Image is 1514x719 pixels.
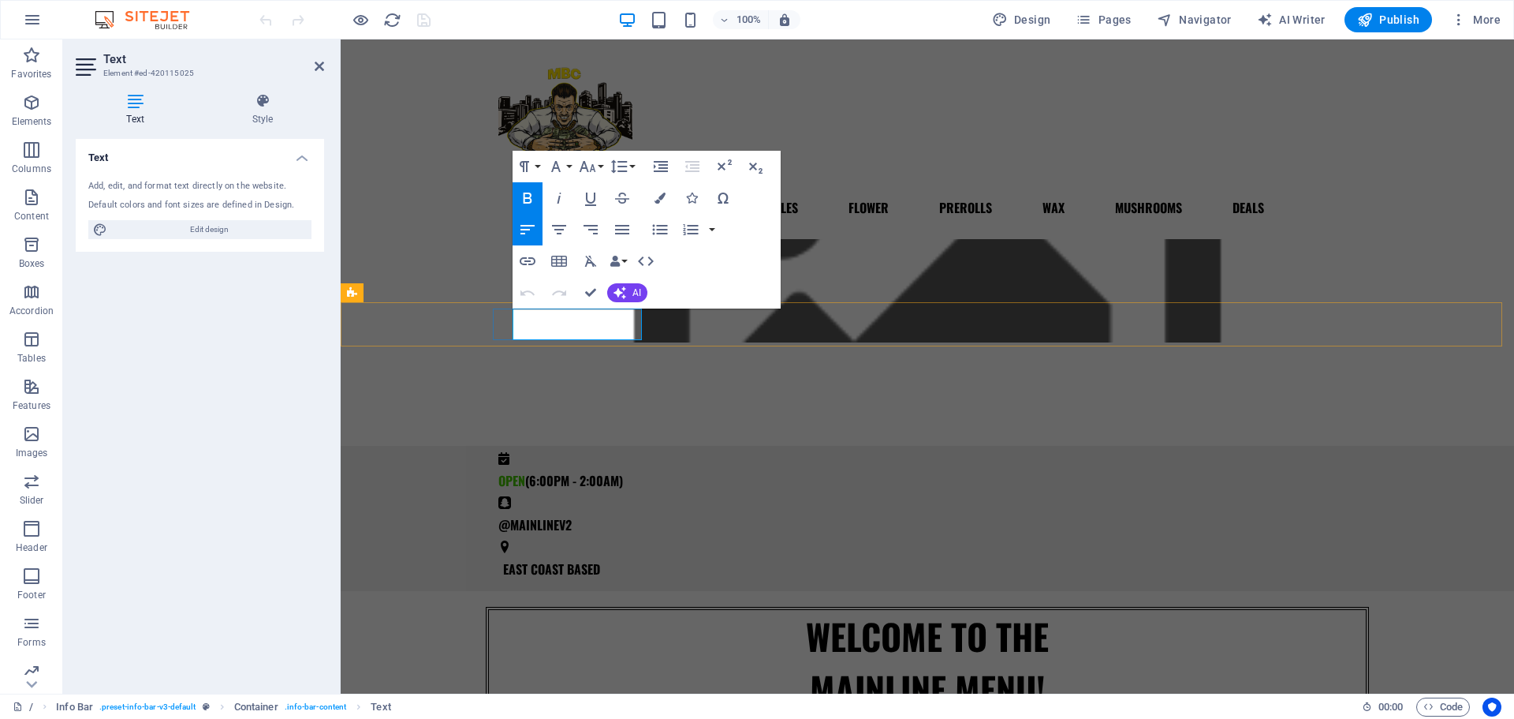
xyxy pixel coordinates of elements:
[992,12,1051,28] span: Design
[607,151,637,182] button: Line Height
[1416,698,1470,717] button: Code
[56,698,390,717] nav: breadcrumb
[234,698,278,717] span: Click to select. Double-click to edit
[576,151,606,182] button: Font Size
[1257,12,1326,28] span: AI Writer
[158,432,185,451] span: OPEN
[76,139,324,167] h4: Text
[19,257,45,270] p: Boxes
[544,214,574,245] button: Align Center
[1362,698,1404,717] h6: Session time
[88,199,311,212] div: Default colors and font sizes are defined in Design.
[1482,698,1501,717] button: Usercentrics
[1423,698,1463,717] span: Code
[1251,7,1332,32] button: AI Writer
[778,13,792,27] i: On resize automatically adjust zoom level to fit chosen device.
[713,10,769,29] button: 100%
[17,589,46,601] p: Footer
[14,210,49,223] p: Content
[513,182,543,214] button: Bold (Ctrl+B)
[645,182,675,214] button: Colors
[986,7,1057,32] button: Design
[576,182,606,214] button: Underline (Ctrl+U)
[607,182,637,214] button: Strikethrough
[371,698,390,717] span: Click to select. Double-click to edit
[676,214,706,245] button: Ordered List
[112,220,307,239] span: Edit design
[1378,698,1403,717] span: 00 00
[17,636,46,649] p: Forms
[645,214,675,245] button: Unordered List
[576,277,606,309] button: Confirm (Ctrl+⏎)
[1357,12,1419,28] span: Publish
[88,180,311,193] div: Add, edit, and format text directly on the website.
[103,66,293,81] h3: Element #ed-420115025
[1389,701,1392,713] span: :
[1076,12,1131,28] span: Pages
[736,10,762,29] h6: 100%
[513,245,543,277] button: Insert Link
[351,10,370,29] button: Click here to leave preview mode and continue editing
[631,245,661,277] button: HTML
[20,494,44,507] p: Slider
[607,214,637,245] button: Align Justify
[285,698,347,717] span: . info-bar-content
[513,214,543,245] button: Align Left
[1451,12,1501,28] span: More
[9,305,54,317] p: Accordion
[201,93,324,126] h4: Style
[16,447,48,459] p: Images
[1445,7,1507,32] button: More
[544,182,574,214] button: Italic (Ctrl+I)
[632,288,641,298] span: AI
[740,151,770,182] button: Subscript
[706,214,718,245] button: Ordered List
[607,245,629,277] button: Data Bindings
[383,11,401,29] i: Reload page
[576,214,606,245] button: Align Right
[17,352,46,365] p: Tables
[12,115,52,128] p: Elements
[709,151,739,182] button: Superscript
[382,10,401,29] button: reload
[544,151,574,182] button: Font Family
[677,182,707,214] button: Icons
[1157,12,1232,28] span: Navigator
[513,151,543,182] button: Paragraph Format
[88,220,311,239] button: Edit design
[576,245,606,277] button: Clear Formatting
[76,93,201,126] h4: Text
[203,702,210,711] i: This element is a customizable preset
[1069,7,1137,32] button: Pages
[103,52,324,66] h2: Text
[13,698,33,717] a: Click to cancel selection. Double-click to open Pages
[16,541,47,554] p: Header
[513,277,543,309] button: Undo (Ctrl+Z)
[185,432,282,451] span: (6:00PM - 2:00AM)
[99,698,196,717] span: . preset-info-bar-v3-default
[1344,7,1432,32] button: Publish
[607,283,647,302] button: AI
[12,163,51,175] p: Columns
[986,7,1057,32] div: Design (Ctrl+Alt+Y)
[708,182,738,214] button: Special Characters
[544,277,574,309] button: Redo (Ctrl+Shift+Z)
[677,151,707,182] button: Decrease Indent
[91,10,209,29] img: Editor Logo
[56,698,93,717] span: Click to select. Double-click to edit
[11,68,51,81] p: Favorites
[544,245,574,277] button: Insert Table
[13,399,50,412] p: Features
[1150,7,1238,32] button: Navigator
[646,151,676,182] button: Increase Indent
